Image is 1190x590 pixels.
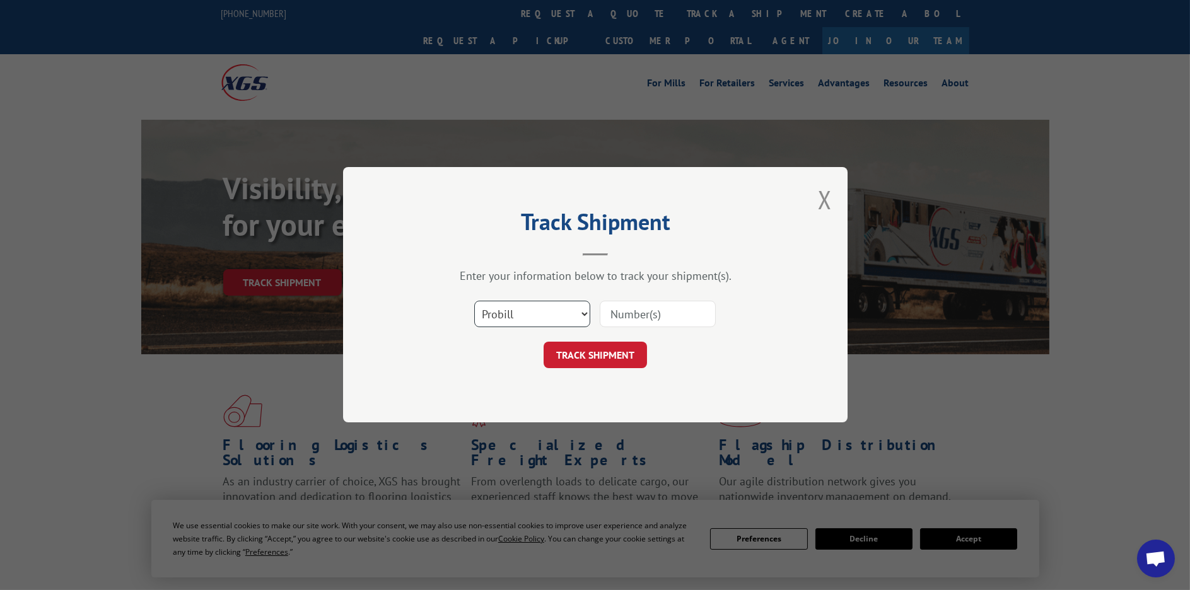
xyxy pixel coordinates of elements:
button: TRACK SHIPMENT [544,342,647,369]
input: Number(s) [600,301,716,328]
div: Enter your information below to track your shipment(s). [406,269,785,284]
div: Open chat [1137,540,1175,577]
button: Close modal [818,183,832,216]
h2: Track Shipment [406,213,785,237]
